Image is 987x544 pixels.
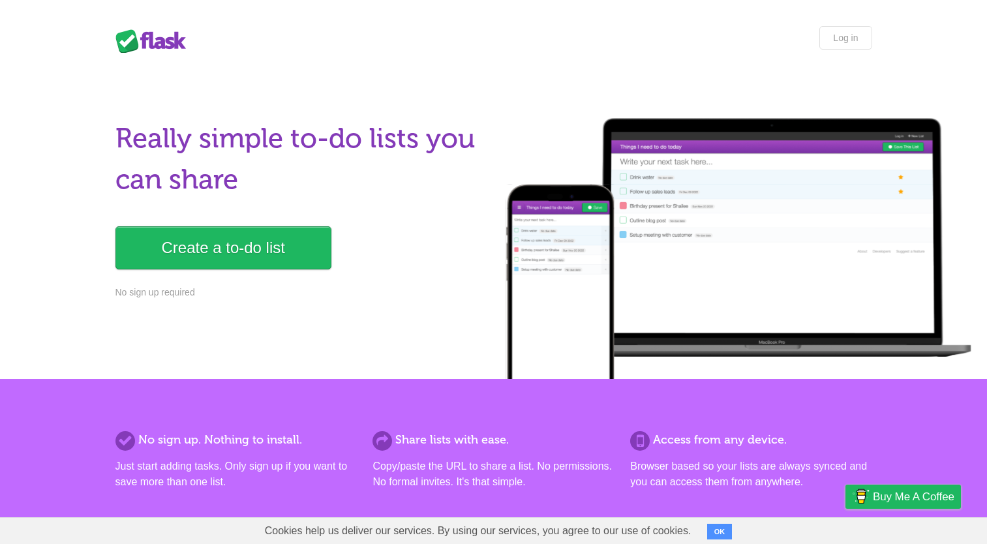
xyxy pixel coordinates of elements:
[372,431,614,449] h2: Share lists with ease.
[852,485,870,507] img: Buy me a coffee
[115,431,357,449] h2: No sign up. Nothing to install.
[115,459,357,490] p: Just start adding tasks. Only sign up if you want to save more than one list.
[115,29,194,53] div: Flask Lists
[845,485,961,509] a: Buy me a coffee
[819,26,872,50] a: Log in
[707,524,733,539] button: OK
[372,459,614,490] p: Copy/paste the URL to share a list. No permissions. No formal invites. It's that simple.
[873,485,954,508] span: Buy me a coffee
[115,118,486,200] h1: Really simple to-do lists you can share
[630,431,872,449] h2: Access from any device.
[115,226,331,269] a: Create a to-do list
[630,459,872,490] p: Browser based so your lists are always synced and you can access them from anywhere.
[115,286,486,299] p: No sign up required
[252,518,705,544] span: Cookies help us deliver our services. By using our services, you agree to our use of cookies.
